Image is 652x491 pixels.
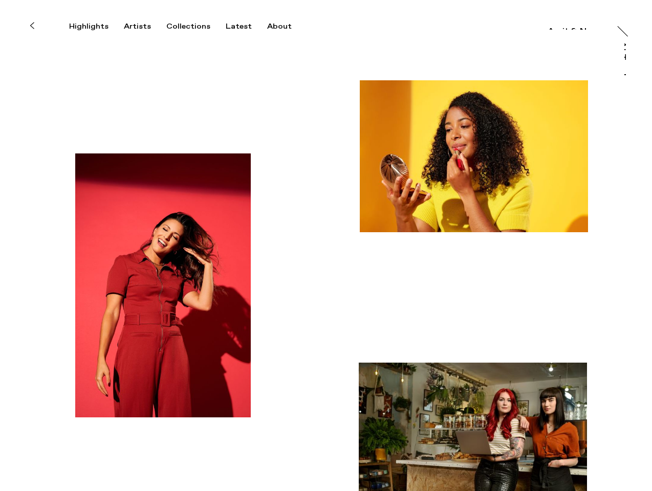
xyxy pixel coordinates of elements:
[166,22,226,31] button: Collections
[69,22,108,31] div: Highlights
[548,19,613,30] a: Amit & Naroop
[226,22,267,31] button: Latest
[618,41,626,85] div: At Trayler
[226,22,252,31] div: Latest
[267,22,307,31] button: About
[267,22,292,31] div: About
[124,22,151,31] div: Artists
[124,22,166,31] button: Artists
[69,22,124,31] button: Highlights
[166,22,210,31] div: Collections
[624,41,635,83] a: At Trayler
